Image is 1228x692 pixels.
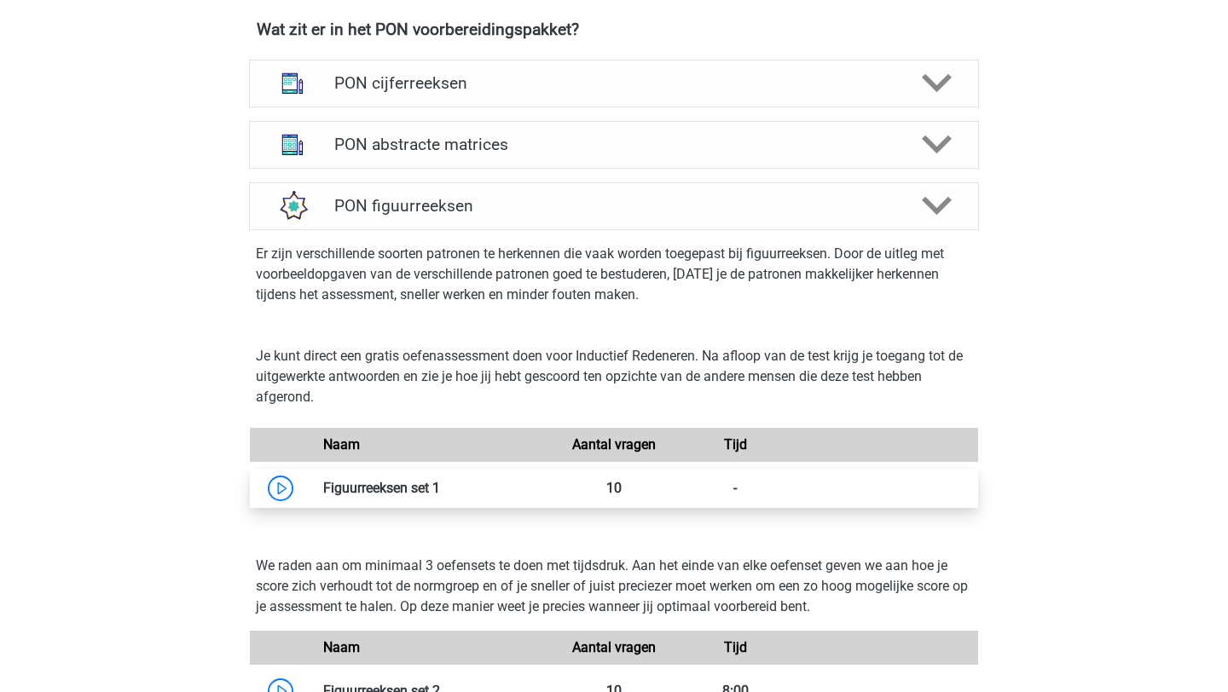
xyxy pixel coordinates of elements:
div: Naam [310,637,553,658]
div: Tijd [675,637,796,658]
div: Aantal vragen [553,435,675,455]
a: figuurreeksen PON figuurreeksen [242,182,986,230]
p: Je kunt direct een gratis oefenassessment doen voor Inductief Redeneren. Na afloop van de test kr... [256,346,972,407]
h4: PON figuurreeksen [334,196,893,216]
img: abstracte matrices [270,123,315,167]
div: Aantal vragen [553,637,675,658]
h4: PON abstracte matrices [334,135,893,154]
a: cijferreeksen PON cijferreeksen [242,60,986,107]
img: cijferreeksen [270,61,315,106]
h4: PON cijferreeksen [334,73,893,93]
div: Naam [310,435,553,455]
img: figuurreeksen [270,184,315,228]
p: We raden aan om minimaal 3 oefensets te doen met tijdsdruk. Aan het einde van elke oefenset geven... [256,556,972,617]
h4: Wat zit er in het PON voorbereidingspakket? [257,20,971,39]
div: Tijd [675,435,796,455]
div: Figuurreeksen set 1 [310,478,553,499]
p: Er zijn verschillende soorten patronen te herkennen die vaak worden toegepast bij figuurreeksen. ... [256,244,972,305]
a: abstracte matrices PON abstracte matrices [242,121,986,169]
